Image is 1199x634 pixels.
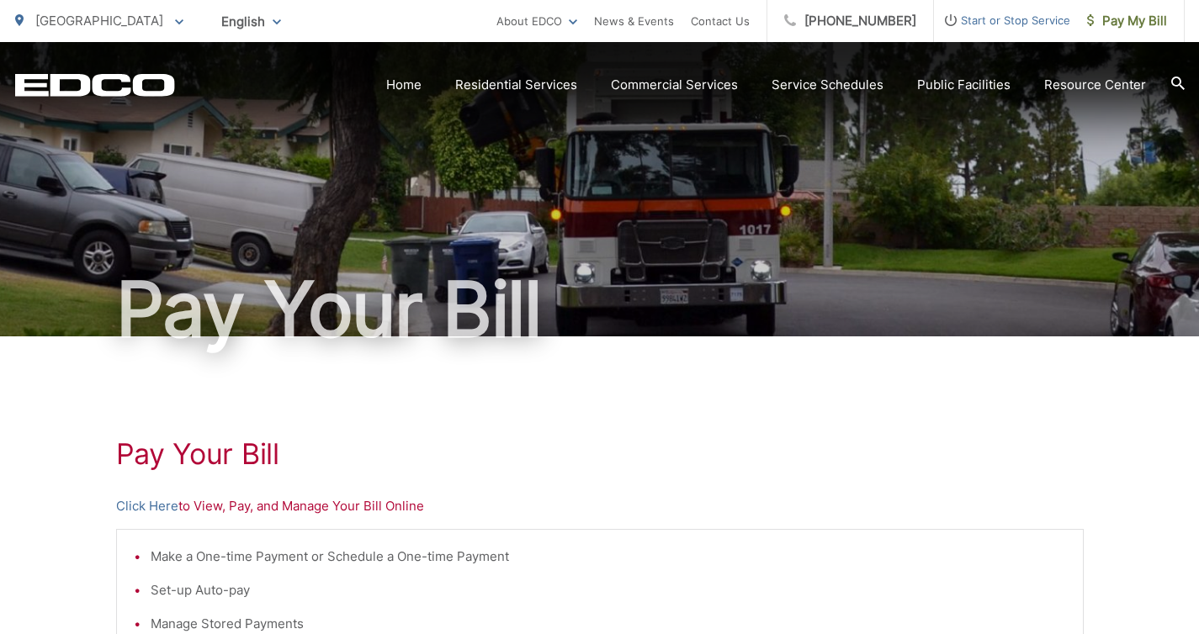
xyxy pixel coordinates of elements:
p: to View, Pay, and Manage Your Bill Online [116,496,1084,516]
a: Commercial Services [611,75,738,95]
a: Public Facilities [917,75,1011,95]
a: Contact Us [691,11,750,31]
h1: Pay Your Bill [116,437,1084,471]
a: Resource Center [1044,75,1146,95]
li: Manage Stored Payments [151,614,1066,634]
a: News & Events [594,11,674,31]
li: Set-up Auto-pay [151,580,1066,600]
a: Residential Services [455,75,577,95]
span: English [209,7,294,36]
li: Make a One-time Payment or Schedule a One-time Payment [151,547,1066,567]
a: EDCD logo. Return to the homepage. [15,73,175,97]
span: Pay My Bill [1087,11,1167,31]
a: Home [386,75,422,95]
span: [GEOGRAPHIC_DATA] [35,13,163,29]
a: Click Here [116,496,178,516]
a: About EDCO [496,11,577,31]
h1: Pay Your Bill [15,267,1185,351]
a: Service Schedules [772,75,883,95]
